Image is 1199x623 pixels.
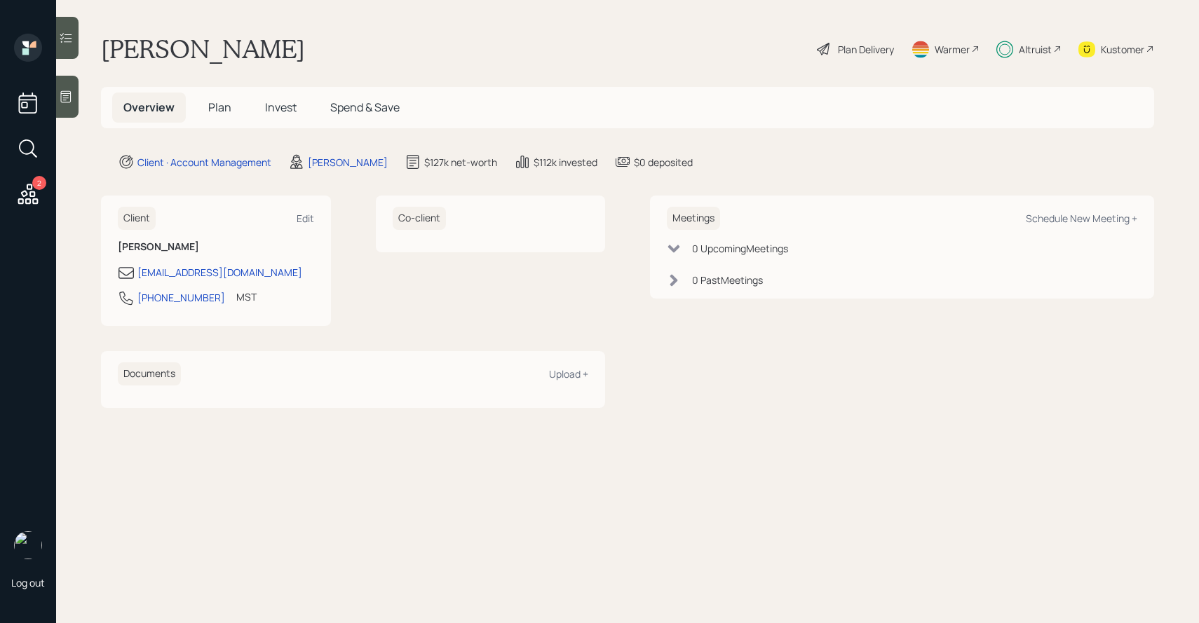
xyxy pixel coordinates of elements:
span: Plan [208,100,231,115]
div: MST [236,289,257,304]
div: $112k invested [534,155,597,170]
div: 2 [32,176,46,190]
div: Schedule New Meeting + [1026,212,1137,225]
div: Client · Account Management [137,155,271,170]
div: $0 deposited [634,155,693,170]
span: Invest [265,100,297,115]
div: 0 Past Meeting s [692,273,763,287]
div: Altruist [1019,42,1052,57]
span: Spend & Save [330,100,400,115]
h6: [PERSON_NAME] [118,241,314,253]
div: Plan Delivery [838,42,894,57]
div: Log out [11,576,45,589]
div: $127k net-worth [424,155,497,170]
div: Edit [297,212,314,225]
span: Overview [123,100,175,115]
div: Kustomer [1101,42,1144,57]
h6: Meetings [667,207,720,230]
div: [PERSON_NAME] [308,155,388,170]
div: Upload + [549,367,588,381]
img: sami-boghos-headshot.png [14,531,42,559]
div: [PHONE_NUMBER] [137,290,225,305]
h6: Documents [118,362,181,385]
div: 0 Upcoming Meeting s [692,241,788,256]
h6: Co-client [393,207,446,230]
h6: Client [118,207,156,230]
div: [EMAIL_ADDRESS][DOMAIN_NAME] [137,265,302,280]
h1: [PERSON_NAME] [101,34,305,64]
div: Warmer [935,42,970,57]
